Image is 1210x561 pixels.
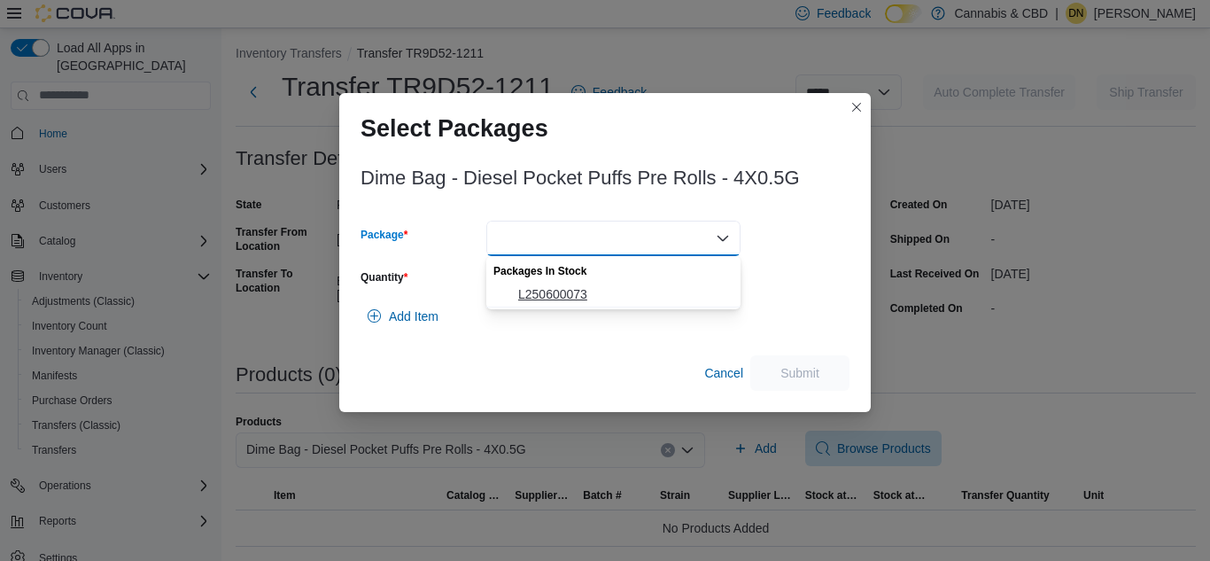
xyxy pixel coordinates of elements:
[750,355,849,391] button: Submit
[486,256,741,308] div: Choose from the following options
[846,97,867,118] button: Closes this modal window
[361,114,548,143] h1: Select Packages
[716,231,730,245] button: Close list of options
[697,355,750,391] button: Cancel
[704,364,743,382] span: Cancel
[486,256,741,282] div: Packages In Stock
[361,228,407,242] label: Package
[361,299,446,334] button: Add Item
[361,168,800,189] h3: Dime Bag - Diesel Pocket Puffs Pre Rolls - 4X0.5G
[361,270,407,284] label: Quantity
[389,308,438,325] span: Add Item
[486,282,741,308] button: L250600073
[780,364,819,382] span: Submit
[518,285,730,303] span: L250600073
